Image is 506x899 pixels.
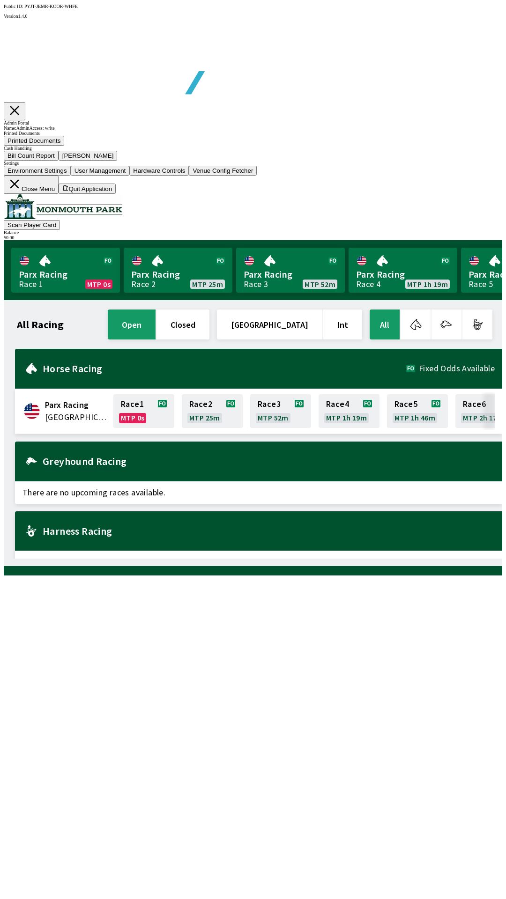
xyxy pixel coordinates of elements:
[4,125,502,131] div: Name: Admin Access: write
[469,280,493,288] div: Race 5
[394,414,435,421] span: MTP 1h 46m
[356,280,380,288] div: Race 4
[189,414,220,421] span: MTP 25m
[189,166,257,176] button: Venue Config Fetcher
[59,184,116,194] button: Quit Application
[250,394,311,428] a: Race3MTP 52m
[244,268,337,280] span: Parx Racing
[59,151,118,161] button: [PERSON_NAME]
[121,400,144,408] span: Race 1
[108,309,156,339] button: open
[113,394,174,428] a: Race1MTP 0s
[326,414,367,421] span: MTP 1h 19m
[45,411,108,423] span: United States
[43,527,495,535] h2: Harness Racing
[45,399,108,411] span: Parx Racing
[4,194,122,219] img: venue logo
[156,309,209,339] button: closed
[319,394,379,428] a: Race4MTP 1h 19m
[11,248,120,293] a: Parx RacingRace 1MTP 0s
[192,280,223,288] span: MTP 25m
[87,280,111,288] span: MTP 0s
[349,248,457,293] a: Parx RacingRace 4MTP 1h 19m
[4,120,502,125] div: Admin Portal
[17,321,64,328] h1: All Racing
[4,230,502,235] div: Balance
[4,176,59,194] button: Close Menu
[4,131,502,136] div: Printed Documents
[258,400,281,408] span: Race 3
[305,280,335,288] span: MTP 52m
[463,400,486,408] span: Race 6
[124,248,232,293] a: Parx RacingRace 2MTP 25m
[121,414,144,421] span: MTP 0s
[217,309,322,339] button: [GEOGRAPHIC_DATA]
[4,14,502,19] div: Version 1.4.0
[419,365,495,372] span: Fixed Odds Available
[4,220,60,230] button: Scan Player Card
[407,280,448,288] span: MTP 1h 19m
[4,166,71,176] button: Environment Settings
[4,235,502,240] div: $ 0.00
[394,400,417,408] span: Race 5
[43,365,406,372] h2: Horse Racing
[356,268,450,280] span: Parx Racing
[24,4,78,9] span: PYJT-JEMR-KOOR-WHFE
[19,268,112,280] span: Parx Racing
[244,280,268,288] div: Race 3
[4,151,59,161] button: Bill Count Report
[131,280,156,288] div: Race 2
[326,400,349,408] span: Race 4
[131,268,225,280] span: Parx Racing
[4,136,64,146] button: Printed Documents
[4,146,502,151] div: Cash Handling
[387,394,448,428] a: Race5MTP 1h 46m
[370,309,400,339] button: All
[236,248,345,293] a: Parx RacingRace 3MTP 52m
[43,457,495,465] h2: Greyhound Racing
[258,414,289,421] span: MTP 52m
[463,414,504,421] span: MTP 2h 17m
[189,400,212,408] span: Race 2
[129,166,189,176] button: Hardware Controls
[71,166,130,176] button: User Management
[323,309,362,339] button: Int
[182,394,243,428] a: Race2MTP 25m
[4,161,502,166] div: Settings
[19,280,43,288] div: Race 1
[15,551,502,573] span: There are no upcoming races available.
[4,4,502,9] div: Public ID:
[15,481,502,504] span: There are no upcoming races available.
[25,19,294,118] img: global tote logo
